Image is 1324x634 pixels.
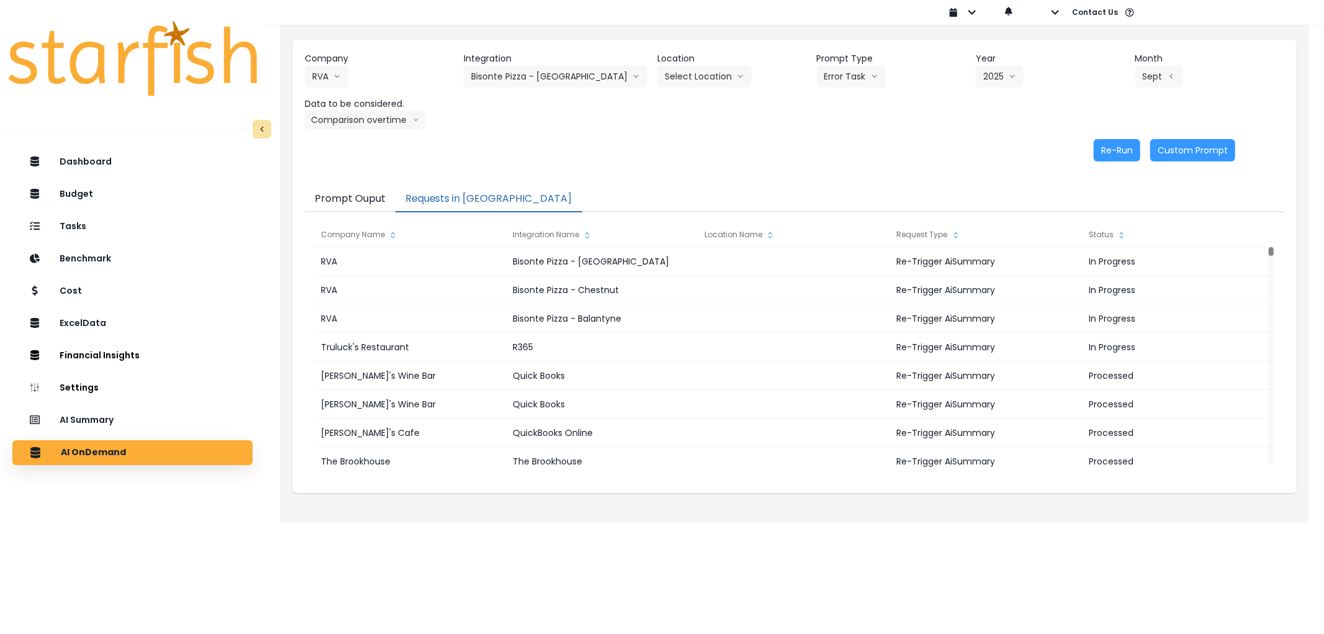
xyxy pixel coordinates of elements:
[60,286,82,296] p: Cost
[507,276,698,304] div: Bisonte Pizza - Chestnut
[891,333,1082,361] div: Re-Trigger AiSummary
[12,182,253,207] button: Budget
[12,376,253,401] button: Settings
[582,230,592,240] svg: sort
[817,52,966,65] header: Prompt Type
[305,186,395,212] button: Prompt Ouput
[891,419,1082,447] div: Re-Trigger AiSummary
[1083,222,1274,247] div: Status
[413,114,419,126] svg: arrow down line
[305,111,425,129] button: Comparison overtimearrow down line
[507,247,698,276] div: Bisonte Pizza - [GEOGRAPHIC_DATA]
[395,186,582,212] button: Requests in [GEOGRAPHIC_DATA]
[315,304,506,333] div: RVA
[1083,419,1274,447] div: Processed
[60,156,112,167] p: Dashboard
[1083,361,1274,390] div: Processed
[1083,333,1274,361] div: In Progress
[698,222,889,247] div: Location Name
[305,52,454,65] header: Company
[60,221,86,232] p: Tasks
[1083,304,1274,333] div: In Progress
[507,304,698,333] div: Bisonte Pizza - Balantyne
[315,361,506,390] div: [PERSON_NAME]'s Wine Bar
[891,222,1082,247] div: Request Type
[12,247,253,271] button: Benchmark
[60,318,106,328] p: ExcelData
[60,415,114,425] p: AI Summary
[1083,276,1274,304] div: In Progress
[464,65,647,88] button: Bisonte Pizza - [GEOGRAPHIC_DATA]arrow down line
[12,343,253,368] button: Financial Insights
[951,230,961,240] svg: sort
[737,70,744,83] svg: arrow down line
[1168,70,1175,83] svg: arrow left line
[1135,52,1284,65] header: Month
[315,390,506,419] div: [PERSON_NAME]'s Wine Bar
[507,390,698,419] div: Quick Books
[464,52,647,65] header: Integration
[507,419,698,447] div: QuickBooks Online
[12,408,253,433] button: AI Summary
[60,253,111,264] p: Benchmark
[305,65,348,88] button: RVAarrow down line
[315,276,506,304] div: RVA
[507,447,698,476] div: The Brookhouse
[315,419,506,447] div: [PERSON_NAME]'s Cafe
[333,70,341,83] svg: arrow down line
[1083,247,1274,276] div: In Progress
[891,304,1082,333] div: Re-Trigger AiSummary
[315,247,506,276] div: RVA
[976,65,1024,88] button: 2025arrow down line
[12,279,253,304] button: Cost
[633,70,640,83] svg: arrow down line
[388,230,398,240] svg: sort
[891,247,1082,276] div: Re-Trigger AiSummary
[1083,390,1274,419] div: Processed
[315,222,506,247] div: Company Name
[12,311,253,336] button: ExcelData
[1150,139,1235,161] button: Custom Prompt
[315,333,506,361] div: Truluck's Restaurant
[1083,447,1274,476] div: Processed
[1094,139,1140,161] button: Re-Run
[315,447,506,476] div: The Brookhouse
[507,333,698,361] div: R365
[891,276,1082,304] div: Re-Trigger AiSummary
[871,70,878,83] svg: arrow down line
[765,230,775,240] svg: sort
[507,222,698,247] div: Integration Name
[61,447,126,458] p: AI OnDemand
[507,361,698,390] div: Quick Books
[657,52,806,65] header: Location
[12,150,253,174] button: Dashboard
[1009,70,1016,83] svg: arrow down line
[1117,230,1127,240] svg: sort
[817,65,886,88] button: Error Taskarrow down line
[12,440,253,465] button: AI OnDemand
[305,97,454,111] header: Data to be considered.
[12,214,253,239] button: Tasks
[891,361,1082,390] div: Re-Trigger AiSummary
[891,390,1082,419] div: Re-Trigger AiSummary
[891,447,1082,476] div: Re-Trigger AiSummary
[657,65,752,88] button: Select Locationarrow down line
[60,189,93,199] p: Budget
[1135,65,1182,88] button: Septarrow left line
[976,52,1125,65] header: Year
